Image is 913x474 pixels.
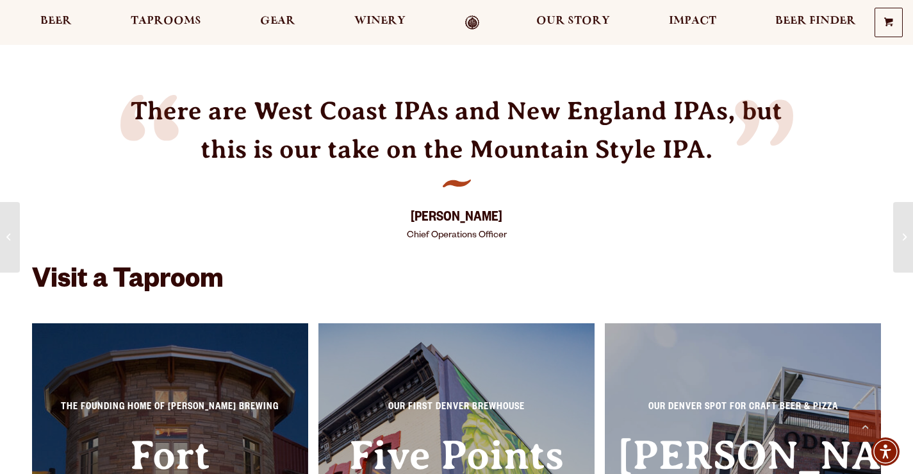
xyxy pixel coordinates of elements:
p: The Founding Home of [PERSON_NAME] Brewing [45,400,295,423]
a: Beer [32,15,80,30]
a: Winery [346,15,414,30]
a: Taprooms [122,15,210,30]
a: Beer Finder [767,15,864,30]
span: Our Story [536,16,610,26]
p: Our Denver spot for craft beer & pizza [618,400,868,423]
span: [PERSON_NAME] [120,211,793,226]
h2: Visit a Taproom [32,267,881,317]
a: Scroll to top [849,410,881,442]
div: Accessibility Menu [871,437,900,466]
span: Taprooms [131,16,201,26]
span: Beer Finder [775,16,856,26]
span: Beer [40,16,72,26]
p: There are West Coast IPAs and New England IPAs, but this is our take on the Mountain Style IPA. [120,92,793,169]
span: Gear [260,16,295,26]
span: Winery [354,16,406,26]
span: Impact [669,16,716,26]
a: Gear [252,15,304,30]
span: Chief Operations Officer [407,231,507,241]
a: Odell Home [448,15,496,30]
a: Impact [661,15,725,30]
p: Our First Denver Brewhouse [331,400,582,423]
a: Our Story [528,15,618,30]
